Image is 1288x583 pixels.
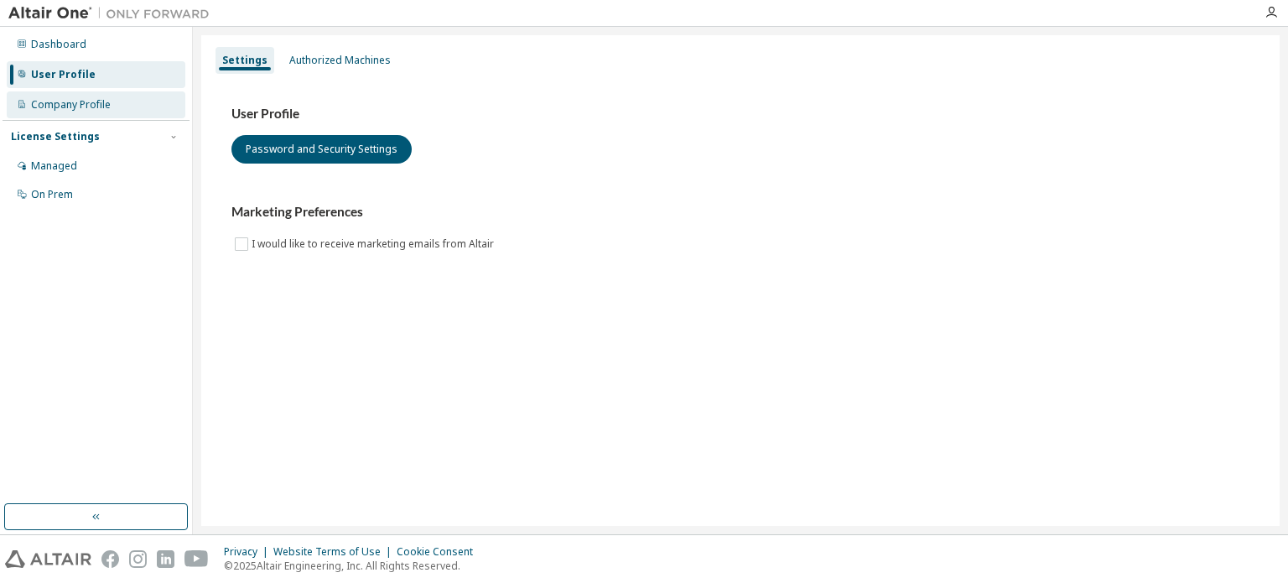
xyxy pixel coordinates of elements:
[222,54,267,67] div: Settings
[129,550,147,568] img: instagram.svg
[101,550,119,568] img: facebook.svg
[224,545,273,559] div: Privacy
[31,68,96,81] div: User Profile
[224,559,483,573] p: © 2025 Altair Engineering, Inc. All Rights Reserved.
[31,188,73,201] div: On Prem
[184,550,209,568] img: youtube.svg
[273,545,397,559] div: Website Terms of Use
[31,98,111,112] div: Company Profile
[31,159,77,173] div: Managed
[157,550,174,568] img: linkedin.svg
[11,130,100,143] div: License Settings
[231,204,1249,221] h3: Marketing Preferences
[231,106,1249,122] h3: User Profile
[8,5,218,22] img: Altair One
[252,234,497,254] label: I would like to receive marketing emails from Altair
[231,135,412,164] button: Password and Security Settings
[5,550,91,568] img: altair_logo.svg
[31,38,86,51] div: Dashboard
[397,545,483,559] div: Cookie Consent
[289,54,391,67] div: Authorized Machines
